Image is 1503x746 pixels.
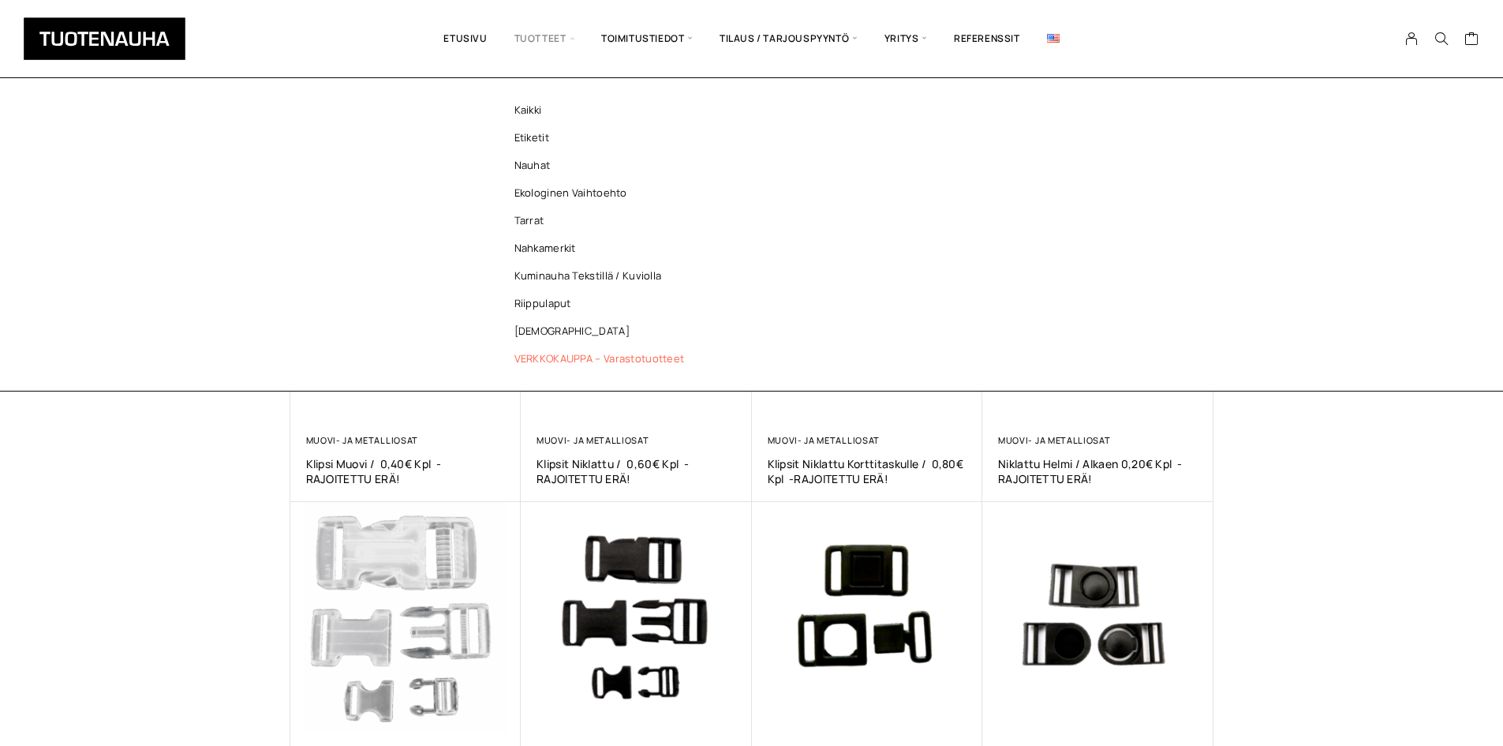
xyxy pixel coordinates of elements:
[489,317,718,345] a: [DEMOGRAPHIC_DATA]
[501,12,588,66] span: Tuotteet
[998,456,1198,486] a: Niklattu helmi / alkaen 0,20€ kpl -RAJOITETTU ERÄ!
[1426,32,1456,46] button: Search
[1464,31,1479,50] a: Cart
[768,434,880,446] a: Muovi- ja metalliosat
[489,179,718,207] a: Ekologinen vaihtoehto
[489,207,718,234] a: Tarrat
[706,12,871,66] span: Tilaus / Tarjouspyyntö
[489,96,718,124] a: Kaikki
[768,456,967,486] a: Klipsit Niklattu korttitaskulle / 0,80€ kpl -RAJOITETTU ERÄ!
[24,17,185,60] img: Tuotenauha Oy
[537,434,649,446] a: Muovi- ja metalliosat
[306,456,506,486] a: Klipsi Muovi / 0,40€ kpl -RAJOITETTU ERÄ!
[871,12,940,66] span: Yritys
[306,434,418,446] a: Muovi- ja metalliosat
[998,434,1110,446] a: Muovi- ja metalliosat
[489,124,718,152] a: Etiketit
[489,345,718,373] a: VERKKOKAUPPA – Varastotuotteet
[1047,34,1060,43] img: English
[489,262,718,290] a: Kuminauha tekstillä / kuviolla
[940,12,1034,66] a: Referenssit
[489,234,718,262] a: Nahkamerkit
[489,290,718,317] a: Riippulaput
[537,456,736,486] a: Klipsit Niklattu / 0,60€ kpl -RAJOITETTU ERÄ!
[588,12,706,66] span: Toimitustiedot
[489,152,718,179] a: Nauhat
[430,12,500,66] a: Etusivu
[1396,32,1427,46] a: My Account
